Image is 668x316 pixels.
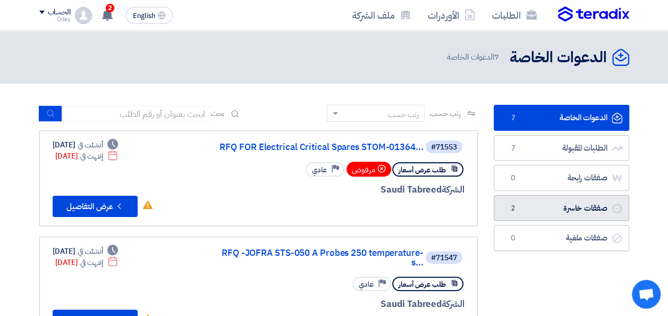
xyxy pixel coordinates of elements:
a: الدعوات الخاصة7 [494,105,629,131]
span: الشركة [442,183,464,196]
div: [DATE] [53,139,119,151]
div: مرفوض [346,162,391,177]
div: [DATE] [53,246,119,257]
div: Open chat [632,280,661,309]
span: 2 [106,4,114,12]
div: Oday [39,16,71,22]
span: إنتهت في [80,151,103,162]
span: عادي [359,279,374,289]
a: ملف الشركة [344,3,419,28]
div: [DATE] [55,257,119,268]
a: الطلبات [484,3,545,28]
a: RFQ -JOFRA STS-050 A Probes 250 temperature-s... [211,248,424,268]
button: عرض التفاصيل [53,196,138,217]
span: 0 [507,233,520,244]
span: 2 [507,203,520,214]
span: 0 [507,173,520,184]
span: English [133,12,155,20]
div: Saudi Tabreed [209,297,464,311]
span: رتب حسب [430,108,460,119]
a: RFQ FOR Electrical Critical Spares STOM-01364... [211,143,424,152]
a: صفقات ملغية0 [494,225,629,251]
span: 7 [507,143,520,154]
a: صفقات رابحة0 [494,165,629,191]
span: عادي [312,165,327,175]
span: أنشئت في [78,246,103,257]
div: [DATE] [55,151,119,162]
div: #71547 [431,254,457,262]
h2: الدعوات الخاصة [510,47,607,68]
span: 7 [494,51,499,63]
span: بحث [211,108,225,119]
img: profile_test.png [75,7,92,24]
span: أنشئت في [78,139,103,151]
input: ابحث بعنوان أو رقم الطلب [62,106,211,122]
div: #71553 [431,144,457,151]
img: Teradix logo [558,6,629,22]
div: الحساب [48,8,71,17]
a: صفقات خاسرة2 [494,195,629,221]
span: الشركة [442,297,464,311]
span: الدعوات الخاصة [447,51,501,63]
button: English [126,7,173,24]
span: إنتهت في [80,257,103,268]
span: طلب عرض أسعار [399,165,446,175]
div: Saudi Tabreed [209,183,464,197]
span: طلب عرض أسعار [399,279,446,289]
a: الطلبات المقبولة7 [494,135,629,161]
span: 7 [507,113,520,123]
div: رتب حسب [388,109,419,120]
a: الأوردرات [419,3,484,28]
